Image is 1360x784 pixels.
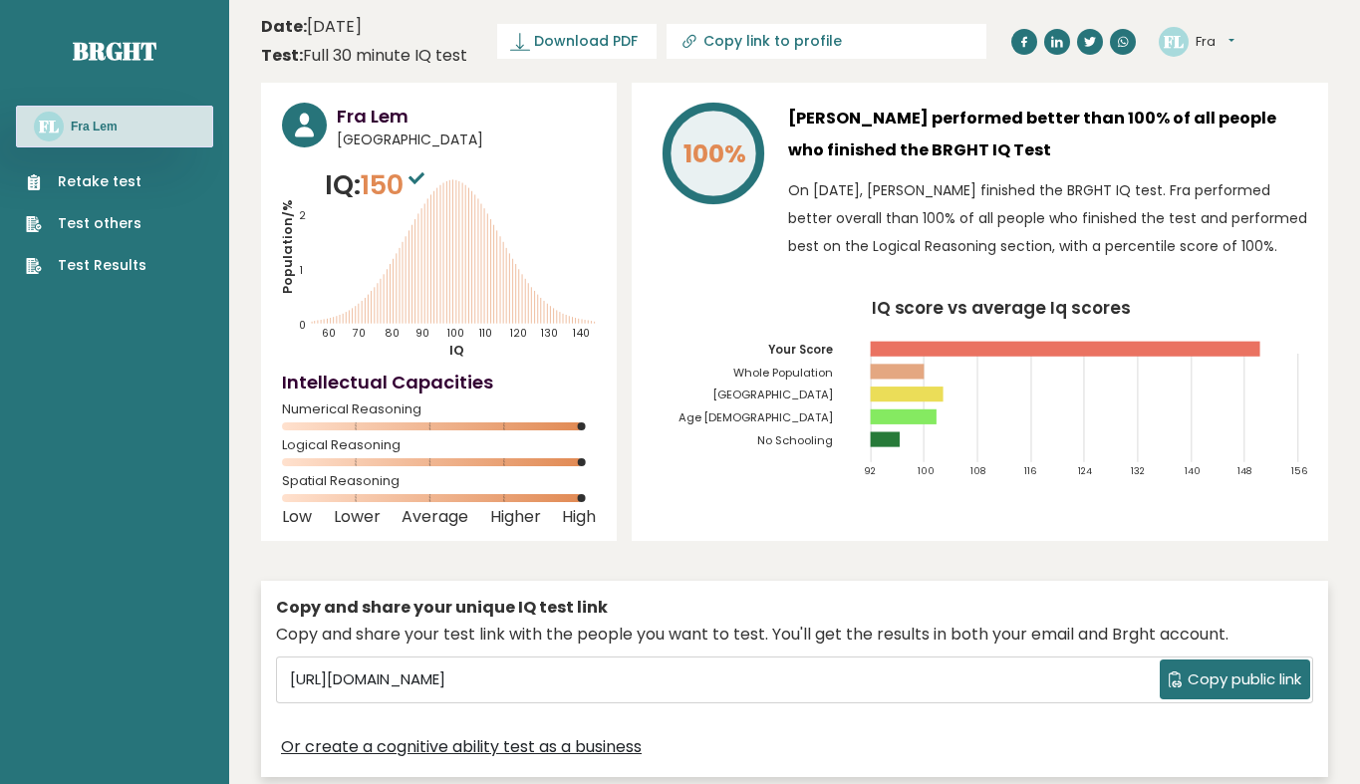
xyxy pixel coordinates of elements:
[788,103,1307,166] h3: [PERSON_NAME] performed better than 100% of all people who finished the BRGHT IQ Test
[1132,464,1146,477] tspan: 132
[788,176,1307,260] p: On [DATE], [PERSON_NAME] finished the BRGHT IQ test. Fra performed better overall than 100% of al...
[734,365,834,381] tspan: Whole Population
[261,44,303,67] b: Test:
[1238,464,1252,477] tspan: 148
[282,405,596,413] span: Numerical Reasoning
[281,735,642,759] a: Or create a cognitive ability test as a business
[402,513,468,521] span: Average
[26,255,146,276] a: Test Results
[299,208,306,223] tspan: 2
[918,464,935,477] tspan: 100
[1078,464,1092,477] tspan: 124
[509,326,527,341] tspan: 120
[540,326,558,341] tspan: 130
[71,119,118,134] h3: Fra Lem
[334,513,381,521] span: Lower
[446,326,464,341] tspan: 100
[276,623,1313,647] div: Copy and share your test link with the people you want to test. You'll get the results in both yo...
[299,263,303,278] tspan: 1
[562,513,596,521] span: High
[282,477,596,485] span: Spatial Reasoning
[282,513,312,521] span: Low
[337,103,596,130] h3: Fra Lem
[261,44,467,68] div: Full 30 minute IQ test
[282,441,596,449] span: Logical Reasoning
[1025,464,1038,477] tspan: 116
[865,464,877,477] tspan: 92
[361,166,429,203] span: 150
[1188,668,1301,691] span: Copy public link
[679,409,834,425] tspan: Age [DEMOGRAPHIC_DATA]
[683,136,746,171] tspan: 100%
[534,31,638,52] span: Download PDF
[490,513,541,521] span: Higher
[713,388,834,403] tspan: [GEOGRAPHIC_DATA]
[276,596,1313,620] div: Copy and share your unique IQ test link
[1186,464,1202,477] tspan: 140
[282,369,596,395] h4: Intellectual Capacities
[73,35,156,67] a: Brght
[1292,464,1309,477] tspan: 156
[572,326,590,341] tspan: 140
[299,318,306,333] tspan: 0
[353,326,367,341] tspan: 70
[758,432,834,448] tspan: No Schooling
[337,130,596,150] span: [GEOGRAPHIC_DATA]
[415,326,429,341] tspan: 90
[261,15,362,39] time: [DATE]
[322,326,336,341] tspan: 60
[39,115,59,137] text: FL
[26,213,146,234] a: Test others
[479,326,493,341] tspan: 110
[872,296,1132,320] tspan: IQ score vs average Iq scores
[449,341,464,360] tspan: IQ
[497,24,657,59] a: Download PDF
[278,199,297,294] tspan: Population/%
[1164,29,1184,52] text: FL
[1160,659,1310,699] button: Copy public link
[385,326,400,341] tspan: 80
[971,464,986,477] tspan: 108
[769,342,834,358] tspan: Your Score
[26,171,146,192] a: Retake test
[325,165,429,205] p: IQ:
[1196,32,1234,52] button: Fra
[261,15,307,38] b: Date:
